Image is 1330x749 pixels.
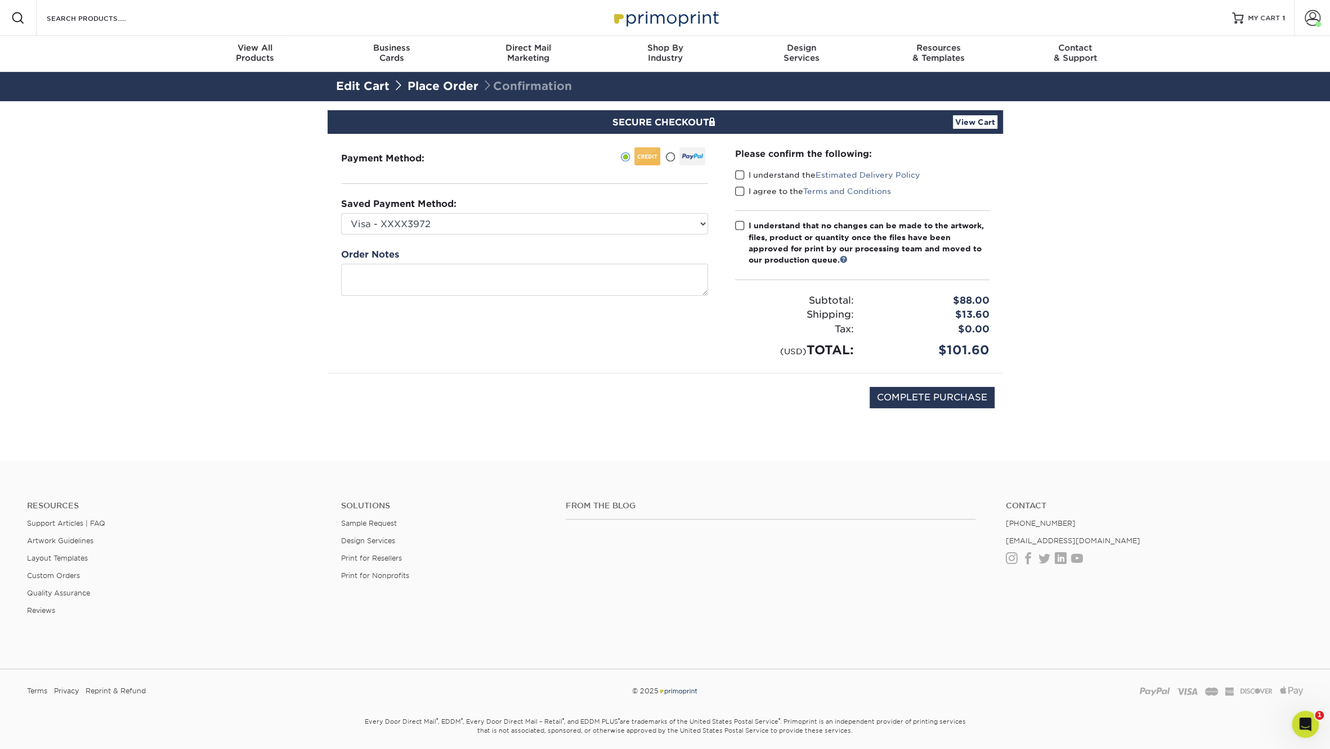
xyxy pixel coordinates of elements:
[341,519,397,527] a: Sample Request
[727,294,862,308] div: Subtotal:
[870,36,1007,72] a: Resources& Templates
[733,43,870,63] div: Services
[870,43,1007,53] span: Resources
[1007,43,1144,53] span: Contact
[735,169,920,181] label: I understand the
[482,79,572,93] span: Confirmation
[778,717,780,723] sup: ®
[659,687,698,695] img: Primoprint
[450,683,881,700] div: © 2025
[749,220,989,266] div: I understand that no changes can be made to the artwork, files, product or quantity once the file...
[436,717,438,723] sup: ®
[566,501,975,511] h4: From the Blog
[1282,14,1285,22] span: 1
[341,197,456,211] label: Saved Payment Method:
[46,11,155,25] input: SEARCH PRODUCTS.....
[187,43,324,53] span: View All
[336,79,389,93] a: Edit Cart
[1315,711,1324,720] span: 1
[27,536,93,545] a: Artwork Guidelines
[187,43,324,63] div: Products
[27,554,88,562] a: Layout Templates
[461,717,463,723] sup: ®
[733,36,870,72] a: DesignServices
[862,322,998,337] div: $0.00
[612,117,718,128] span: SECURE CHECKOUT
[341,248,399,261] label: Order Notes
[460,43,597,63] div: Marketing
[27,519,105,527] a: Support Articles | FAQ
[618,717,620,723] sup: ®
[336,387,392,420] img: DigiCert Secured Site Seal
[341,554,402,562] a: Print for Resellers
[1292,711,1319,738] iframe: Intercom live chat
[460,36,597,72] a: Direct MailMarketing
[727,308,862,322] div: Shipping:
[187,36,324,72] a: View AllProducts
[27,571,80,580] a: Custom Orders
[1006,519,1076,527] a: [PHONE_NUMBER]
[341,501,549,511] h4: Solutions
[407,79,478,93] a: Place Order
[27,501,324,511] h4: Resources
[323,43,460,53] span: Business
[870,387,995,408] input: COMPLETE PURCHASE
[27,589,90,597] a: Quality Assurance
[323,36,460,72] a: BusinessCards
[1007,43,1144,63] div: & Support
[862,341,998,359] div: $101.60
[727,341,862,359] div: TOTAL:
[727,322,862,337] div: Tax:
[27,683,47,700] a: Terms
[460,43,597,53] span: Direct Mail
[735,186,891,197] label: I agree to the
[341,153,452,164] h3: Payment Method:
[341,536,395,545] a: Design Services
[870,43,1007,63] div: & Templates
[597,36,733,72] a: Shop ByIndustry
[733,43,870,53] span: Design
[803,187,891,196] a: Terms and Conditions
[862,308,998,322] div: $13.60
[323,43,460,63] div: Cards
[1006,536,1140,545] a: [EMAIL_ADDRESS][DOMAIN_NAME]
[1007,36,1144,72] a: Contact& Support
[609,6,722,30] img: Primoprint
[54,683,79,700] a: Privacy
[597,43,733,53] span: Shop By
[953,115,997,129] a: View Cart
[862,294,998,308] div: $88.00
[562,717,564,723] sup: ®
[341,571,409,580] a: Print for Nonprofits
[1006,501,1303,511] a: Contact
[816,170,920,179] a: Estimated Delivery Policy
[27,606,55,615] a: Reviews
[597,43,733,63] div: Industry
[735,147,989,160] div: Please confirm the following:
[86,683,146,700] a: Reprint & Refund
[780,346,807,356] small: (USD)
[1248,13,1280,23] span: MY CART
